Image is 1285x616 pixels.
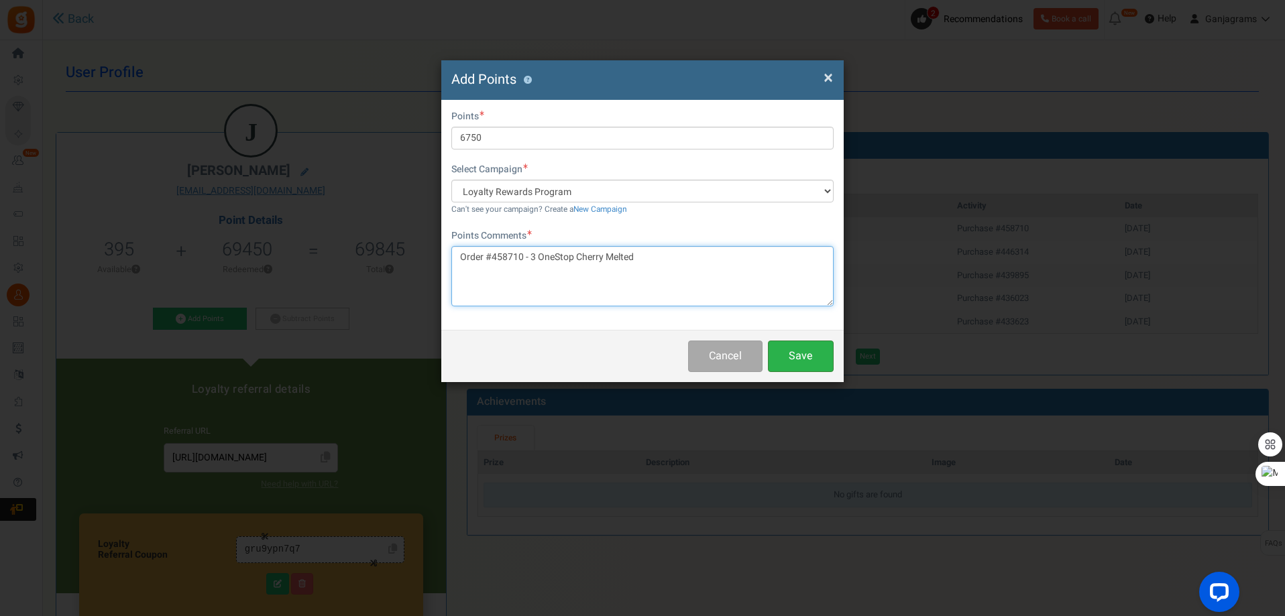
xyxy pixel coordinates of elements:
[523,76,532,84] button: ?
[451,70,516,89] span: Add Points
[451,229,532,243] label: Points Comments
[451,204,627,215] small: Can't see your campaign? Create a
[451,163,528,176] label: Select Campaign
[573,204,627,215] a: New Campaign
[824,65,833,90] span: ×
[768,341,834,372] button: Save
[451,110,484,123] label: Points
[688,341,763,372] button: Cancel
